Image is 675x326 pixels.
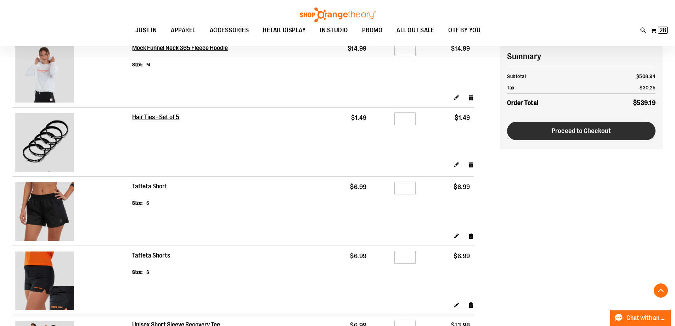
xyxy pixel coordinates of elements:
a: Remove item [468,94,474,101]
dt: Size [132,199,143,206]
img: Shop Orangetheory [299,7,377,22]
a: Remove item [468,161,474,168]
img: Taffeta Shorts [15,252,74,310]
span: 28 [659,27,666,34]
span: $6.99 [350,183,367,190]
a: Hair Ties - Set of 5 [132,114,180,121]
a: Taffeta Short [132,183,168,190]
button: Proceed to Checkout [507,122,656,140]
span: $1.49 [455,114,470,121]
button: Chat with an Expert [610,310,671,326]
span: $14.99 [348,45,367,52]
span: OTF BY YOU [448,22,480,38]
th: Tax [507,82,595,94]
span: $6.99 [350,253,367,260]
span: Proceed to Checkout [552,127,611,135]
span: $508.94 [636,73,656,79]
a: Taffeta Shorts [132,252,170,260]
a: Mock Funnel Neck 365 Fleece Hoodie [15,44,129,104]
span: JUST IN [135,22,157,38]
a: Hair Ties - Set of 5 [15,113,129,173]
a: Remove item [468,301,474,309]
span: $6.99 [454,253,470,260]
strong: Order Total [507,98,539,108]
a: Remove item [468,232,474,239]
span: $539.19 [633,99,656,106]
dd: S [146,269,150,276]
span: $6.99 [454,183,470,190]
span: ALL OUT SALE [396,22,434,38]
span: APPAREL [171,22,196,38]
span: $14.99 [451,45,470,52]
img: Mock Funnel Neck 365 Fleece Hoodie [15,44,74,103]
img: Hair Ties - Set of 5 [15,113,74,172]
dt: Size [132,61,143,68]
span: PROMO [362,22,383,38]
span: $1.49 [351,114,367,121]
a: Mock Funnel Neck 365 Fleece Hoodie [132,44,229,52]
h2: Summary [507,50,656,62]
dd: S [146,199,150,206]
th: Subtotal [507,71,595,82]
a: Taffeta Short [15,182,129,243]
span: Chat with an Expert [626,315,666,321]
dt: Size [132,269,143,276]
span: IN STUDIO [320,22,348,38]
span: RETAIL DISPLAY [263,22,306,38]
img: Taffeta Short [15,182,74,241]
span: ACCESSORIES [210,22,249,38]
dd: M [146,61,150,68]
a: Taffeta Shorts [15,252,129,312]
button: Back To Top [654,283,668,298]
span: $30.25 [640,85,656,90]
